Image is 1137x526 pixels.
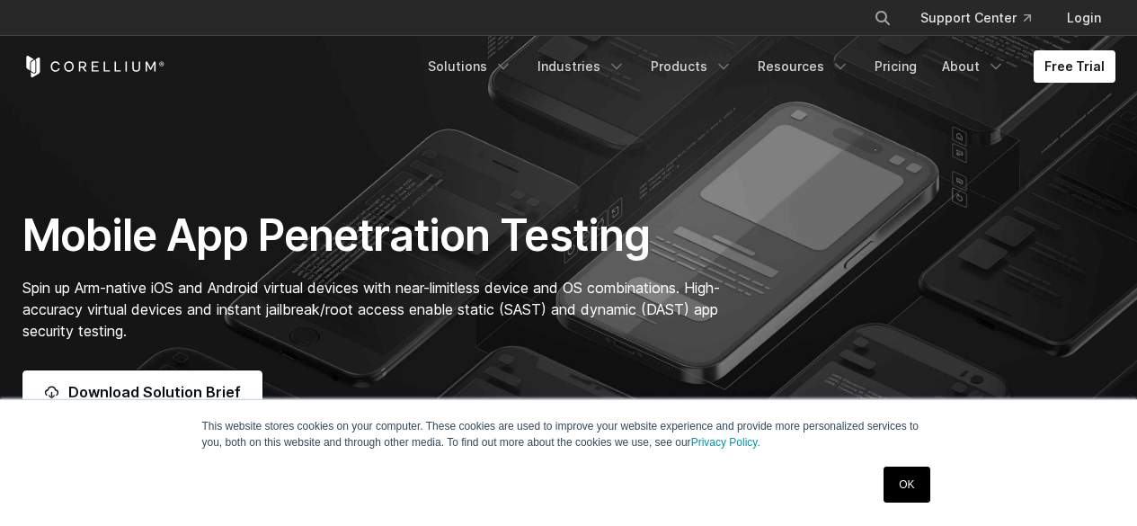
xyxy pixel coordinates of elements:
[884,467,929,503] a: OK
[22,56,165,77] a: Corellium Home
[906,2,1045,34] a: Support Center
[22,209,739,263] h1: Mobile App Penetration Testing
[1034,50,1115,83] a: Free Trial
[864,50,928,83] a: Pricing
[1053,2,1115,34] a: Login
[866,2,899,34] button: Search
[747,50,860,83] a: Resources
[22,279,720,340] span: Spin up Arm-native iOS and Android virtual devices with near-limitless device and OS combinations...
[417,50,1115,83] div: Navigation Menu
[22,370,262,414] a: Download Solution Brief
[202,418,936,450] p: This website stores cookies on your computer. These cookies are used to improve your website expe...
[417,50,523,83] a: Solutions
[640,50,743,83] a: Products
[68,381,241,403] span: Download Solution Brief
[931,50,1016,83] a: About
[691,436,760,449] a: Privacy Policy.
[527,50,636,83] a: Industries
[852,2,1115,34] div: Navigation Menu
